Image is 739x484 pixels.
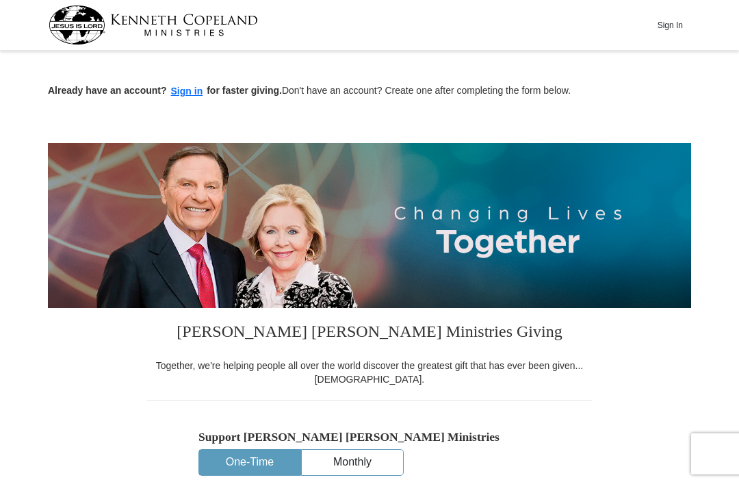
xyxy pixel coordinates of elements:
[167,84,207,99] button: Sign in
[302,450,403,475] button: Monthly
[147,308,592,359] h3: [PERSON_NAME] [PERSON_NAME] Ministries Giving
[49,5,258,44] img: kcm-header-logo.svg
[198,430,541,444] h5: Support [PERSON_NAME] [PERSON_NAME] Ministries
[48,84,691,99] p: Don't have an account? Create one after completing the form below.
[199,450,300,475] button: One-Time
[48,85,282,96] strong: Already have an account? for faster giving.
[147,359,592,386] div: Together, we're helping people all over the world discover the greatest gift that has ever been g...
[649,14,690,36] button: Sign In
